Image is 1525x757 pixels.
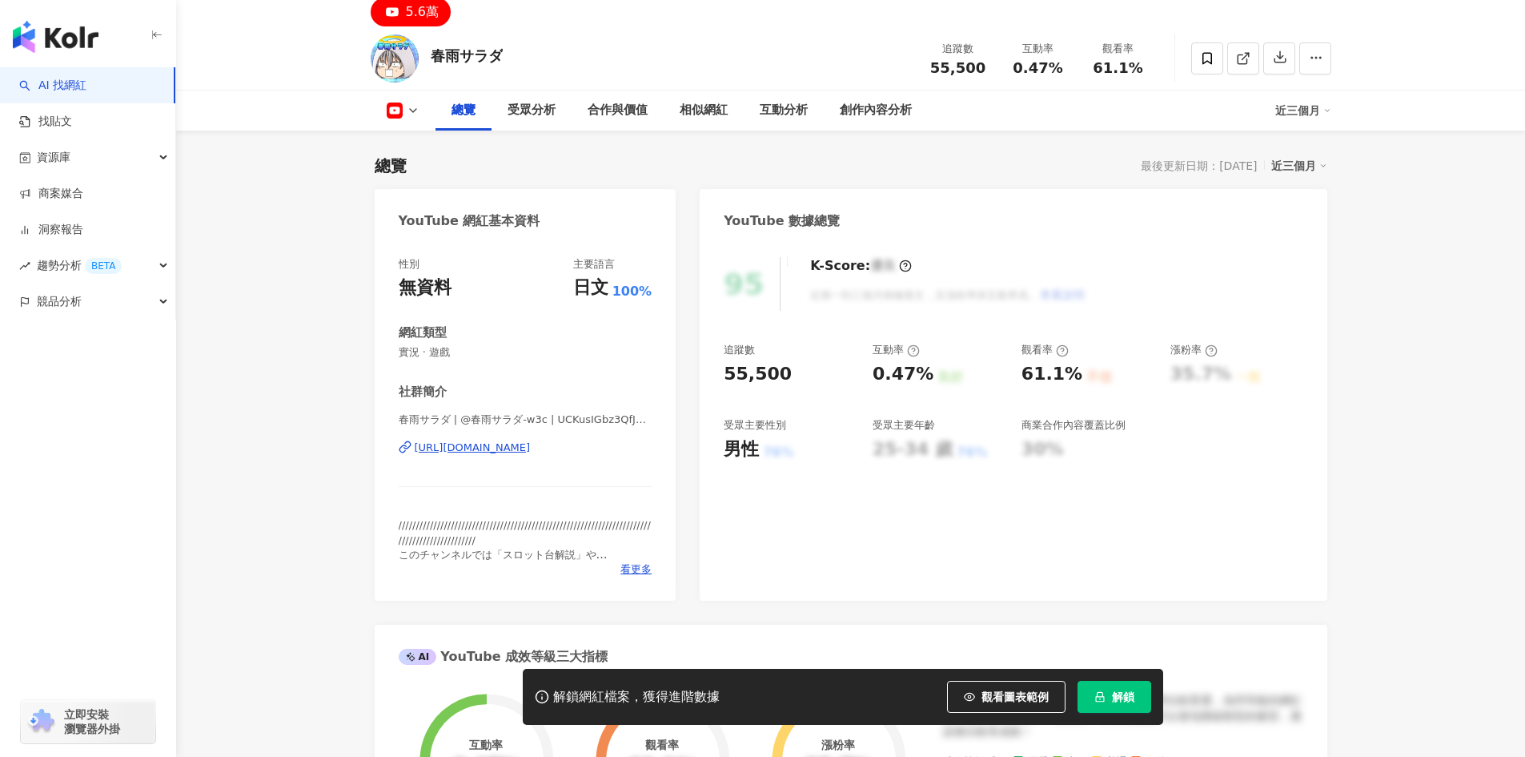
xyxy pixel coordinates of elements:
div: 漲粉率 [1170,343,1218,357]
span: 資源庫 [37,139,70,175]
span: 100% [612,283,652,300]
a: 商案媒合 [19,186,83,202]
a: searchAI 找網紅 [19,78,86,94]
div: 合作與價值 [588,101,648,120]
div: 5.6萬 [406,1,439,23]
button: 解鎖 [1078,681,1151,713]
div: 商業合作內容覆蓋比例 [1021,418,1126,433]
div: 總覽 [451,101,476,120]
div: 相似網紅 [680,101,728,120]
div: BETA [85,258,122,274]
span: 春雨サラダ | @春雨サラダ-w3c | UCKusIGbz3QfJMcIKSnkp0dQ [399,413,652,427]
div: [URL][DOMAIN_NAME] [415,441,531,455]
span: 看更多 [620,562,652,577]
div: 無資料 [399,276,451,300]
div: 近三個月 [1271,155,1327,176]
div: 觀看率 [1021,343,1069,357]
div: 總覽 [375,155,407,177]
span: 55,500 [930,59,985,76]
span: lock [1094,691,1106,703]
span: 觀看圖表範例 [981,691,1049,703]
span: 競品分析 [37,284,82,320]
div: 漲粉率 [821,739,855,751]
div: 受眾主要年齡 [873,418,935,433]
div: YouTube 成效等級三大指標 [399,648,608,666]
a: 洞察報告 [19,222,83,238]
div: 解鎖網紅檔案，獲得進階數據 [553,689,720,706]
div: 0.47% [873,362,933,387]
div: 55,500 [724,362,792,387]
div: 主要語言 [573,257,615,272]
div: 追蹤數 [928,41,989,57]
div: 網紅類型 [399,324,447,341]
span: 實況 · 遊戲 [399,345,652,360]
button: 觀看圖表範例 [947,681,1065,713]
img: KOL Avatar [371,34,419,83]
span: 61.1% [1093,60,1142,76]
span: 0.47% [1013,60,1062,76]
div: 社群簡介 [399,384,447,401]
div: 男性 [724,437,759,462]
div: 61.1% [1021,362,1082,387]
div: 春雨サラダ [431,46,503,66]
div: 互動率 [469,739,503,751]
span: 立即安裝 瀏覽器外掛 [64,707,120,736]
a: [URL][DOMAIN_NAME] [399,441,652,455]
a: chrome extension立即安裝 瀏覽器外掛 [21,700,155,743]
div: 性別 [399,257,419,272]
span: 解鎖 [1112,691,1134,703]
div: 受眾分析 [508,101,556,120]
img: logo [13,21,98,53]
div: 日文 [573,276,608,300]
div: 觀看率 [1088,41,1149,57]
div: 互動分析 [760,101,808,120]
div: K-Score : [810,257,912,275]
span: rise [19,260,30,272]
div: 受眾主要性別 [724,418,786,433]
div: 最後更新日期：[DATE] [1141,159,1257,172]
div: YouTube 數據總覽 [724,212,840,230]
div: 互動率 [1008,41,1069,57]
div: 觀看率 [645,739,679,751]
img: chrome extension [26,709,57,735]
div: AI [399,649,437,665]
div: YouTube 網紅基本資料 [399,212,540,230]
span: 趨勢分析 [37,248,122,284]
div: 近三個月 [1275,98,1331,123]
div: 創作內容分析 [840,101,912,120]
div: 互動率 [873,343,920,357]
a: 找貼文 [19,114,72,130]
div: 追蹤數 [724,343,755,357]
